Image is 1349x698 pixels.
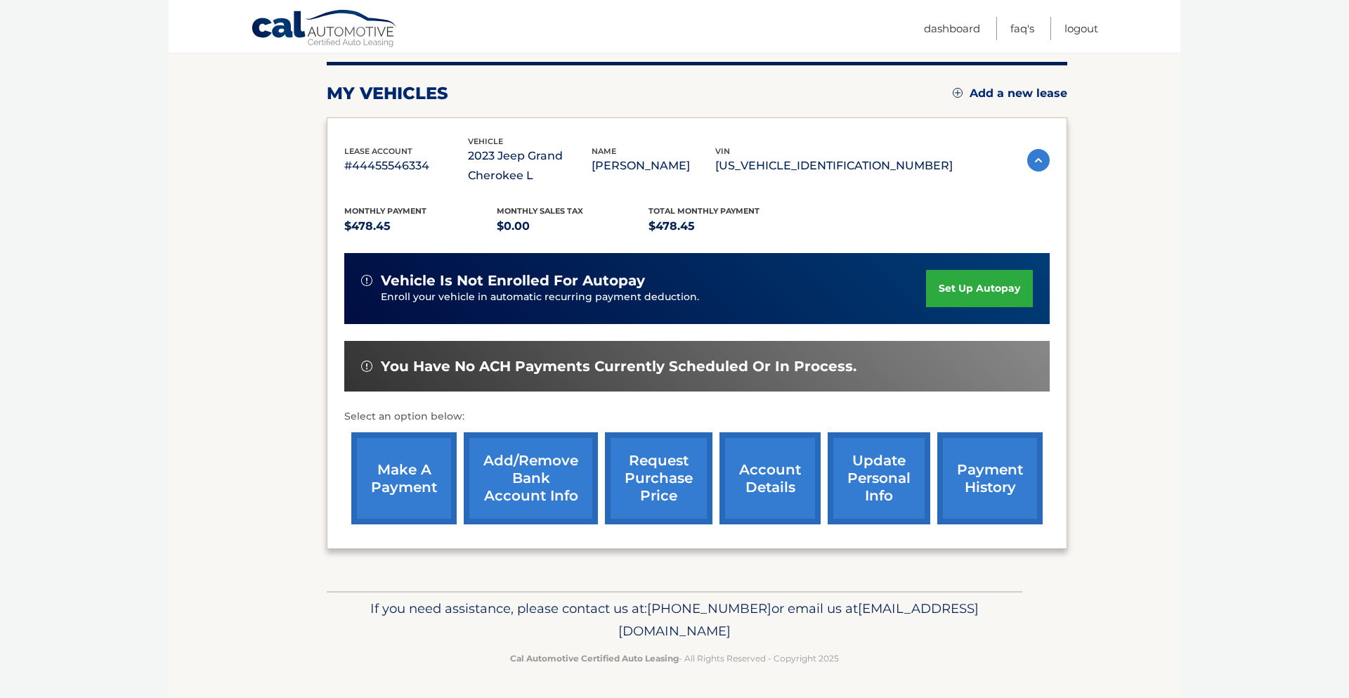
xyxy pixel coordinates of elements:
[926,270,1033,307] a: set up autopay
[510,653,679,664] strong: Cal Automotive Certified Auto Leasing
[953,88,963,98] img: add.svg
[1010,17,1034,40] a: FAQ's
[381,272,645,290] span: vehicle is not enrolled for autopay
[468,146,592,186] p: 2023 Jeep Grand Cherokee L
[381,290,926,305] p: Enroll your vehicle in automatic recurring payment deduction.
[1027,149,1050,172] img: accordion-active.svg
[468,136,503,146] span: vehicle
[361,275,372,286] img: alert-white.svg
[497,216,649,236] p: $0.00
[715,146,730,156] span: vin
[336,651,1013,666] p: - All Rights Reserved - Copyright 2025
[361,361,372,372] img: alert-white.svg
[464,432,598,524] a: Add/Remove bank account info
[381,358,856,375] span: You have no ACH payments currently scheduled or in process.
[327,83,448,104] h2: my vehicles
[351,432,457,524] a: make a payment
[344,216,497,236] p: $478.45
[937,432,1043,524] a: payment history
[592,146,616,156] span: name
[344,146,412,156] span: lease account
[251,9,398,50] a: Cal Automotive
[647,600,771,616] span: [PHONE_NUMBER]
[618,600,979,639] span: [EMAIL_ADDRESS][DOMAIN_NAME]
[1064,17,1098,40] a: Logout
[344,156,468,176] p: #44455546334
[649,206,760,216] span: Total Monthly Payment
[828,432,930,524] a: update personal info
[497,206,583,216] span: Monthly sales Tax
[924,17,980,40] a: Dashboard
[592,156,715,176] p: [PERSON_NAME]
[605,432,712,524] a: request purchase price
[336,597,1013,642] p: If you need assistance, please contact us at: or email us at
[649,216,801,236] p: $478.45
[344,206,426,216] span: Monthly Payment
[719,432,821,524] a: account details
[715,156,953,176] p: [US_VEHICLE_IDENTIFICATION_NUMBER]
[953,86,1067,101] a: Add a new lease
[344,408,1050,425] p: Select an option below:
